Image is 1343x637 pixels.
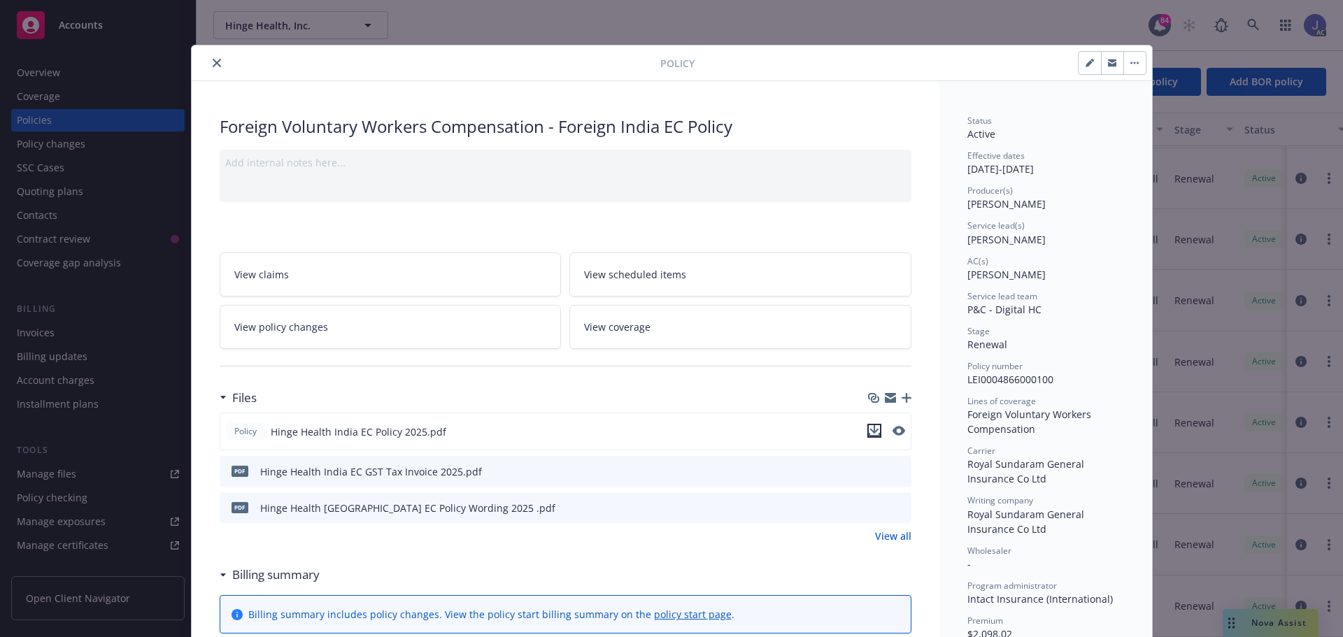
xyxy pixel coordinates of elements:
span: Royal Sundaram General Insurance Co Ltd [967,457,1087,485]
div: Foreign Voluntary Workers Compensation [967,407,1124,436]
div: Hinge Health [GEOGRAPHIC_DATA] EC Policy Wording 2025 .pdf [260,501,555,515]
span: Royal Sundaram General Insurance Co Ltd [967,508,1087,536]
span: Status [967,115,992,127]
span: Active [967,127,995,141]
h3: Files [232,389,257,407]
h3: Billing summary [232,566,320,584]
span: Carrier [967,445,995,457]
span: Hinge Health India EC Policy 2025.pdf [271,424,446,439]
span: Stage [967,325,990,337]
span: View policy changes [234,320,328,334]
span: Producer(s) [967,185,1013,196]
button: download file [867,424,881,438]
div: Files [220,389,257,407]
span: Writing company [967,494,1033,506]
div: Billing summary includes policy changes. View the policy start billing summary on the . [248,607,734,622]
a: View policy changes [220,305,562,349]
span: LEI0004866000100 [967,373,1053,386]
span: - [967,557,971,571]
span: View scheduled items [584,267,686,282]
span: Service lead team [967,290,1037,302]
span: View coverage [584,320,651,334]
span: AC(s) [967,255,988,267]
span: Policy [660,56,695,71]
span: [PERSON_NAME] [967,233,1046,246]
div: Billing summary [220,566,320,584]
button: download file [871,464,882,479]
button: preview file [893,424,905,440]
a: View claims [220,252,562,296]
span: Lines of coverage [967,395,1036,407]
a: View coverage [569,305,911,349]
span: Policy [232,425,260,438]
div: Add internal notes here... [225,155,906,170]
a: policy start page [654,608,732,621]
span: pdf [232,466,248,476]
span: Premium [967,615,1003,627]
span: Effective dates [967,150,1025,162]
div: Foreign Voluntary Workers Compensation - Foreign India EC Policy [220,115,911,138]
span: [PERSON_NAME] [967,268,1046,281]
span: Policy number [967,360,1023,372]
button: download file [871,501,882,515]
button: preview file [893,501,906,515]
div: Hinge Health India EC GST Tax Invoice 2025.pdf [260,464,482,479]
span: pdf [232,502,248,513]
span: View claims [234,267,289,282]
span: [PERSON_NAME] [967,197,1046,210]
span: Renewal [967,338,1007,351]
a: View scheduled items [569,252,911,296]
a: View all [875,529,911,543]
button: close [208,55,225,71]
span: P&C - Digital HC [967,303,1042,316]
div: [DATE] - [DATE] [967,150,1124,176]
button: preview file [893,426,905,436]
span: Intact Insurance (International) [967,592,1113,606]
span: Wholesaler [967,545,1011,557]
span: Service lead(s) [967,220,1025,231]
span: Program administrator [967,580,1057,592]
button: preview file [893,464,906,479]
button: download file [867,424,881,440]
